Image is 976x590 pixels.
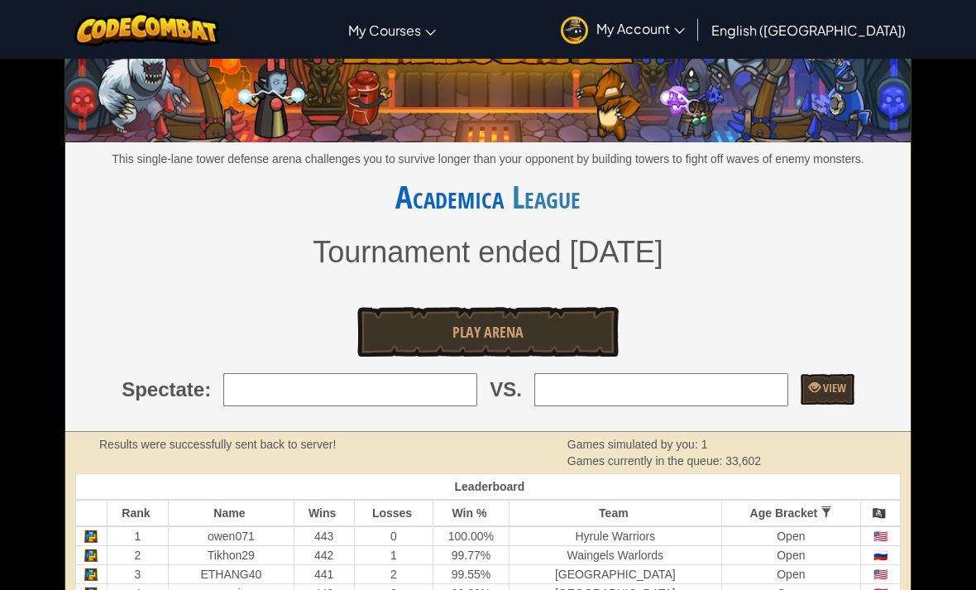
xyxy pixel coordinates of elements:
[169,545,294,564] td: Tikhon29
[169,564,294,583] td: ETHANG40
[294,526,354,546] td: 443
[821,380,846,396] span: View
[596,20,685,37] span: My Account
[509,564,722,583] td: [GEOGRAPHIC_DATA]
[294,545,354,564] td: 442
[357,307,619,357] a: Play Arena
[553,3,693,55] a: My Account
[395,175,504,218] a: Academica
[860,564,900,583] td: United States
[722,545,861,564] td: Open
[433,545,509,564] td: 99.77%
[722,500,861,526] th: Age Bracket
[504,175,581,218] span: League
[169,526,294,546] td: owen071
[107,545,168,564] td: 2
[122,376,204,404] span: Spectate
[567,454,725,468] span: Games currently in the queue:
[509,545,722,564] td: Waingels Warlords
[561,17,588,44] img: avatar
[711,22,906,39] span: English ([GEOGRAPHIC_DATA])
[354,564,433,583] td: 2
[433,564,509,583] td: 99.55%
[348,22,421,39] span: My Courses
[860,500,900,526] th: 🏴‍☠️
[725,454,761,468] span: 33,602
[169,500,294,526] th: Name
[722,564,861,583] td: Open
[722,526,861,546] td: Open
[509,526,722,546] td: Hyrule Warriors
[703,7,914,52] a: English ([GEOGRAPHIC_DATA])
[433,500,509,526] th: Win %
[74,12,219,46] img: CodeCombat logo
[354,500,433,526] th: Losses
[313,235,663,269] span: Tournament ended [DATE]
[107,564,168,583] td: 3
[294,500,354,526] th: Wins
[433,526,509,546] td: 100.00%
[860,526,900,546] td: United States
[354,545,433,564] td: 1
[567,438,701,451] span: Games simulated by you:
[452,322,524,343] span: Play Arena
[107,500,168,526] th: Rank
[354,526,433,546] td: 0
[294,564,354,583] td: 441
[509,500,722,526] th: Team
[860,545,900,564] td: Russia
[65,151,911,167] p: This single-lane tower defense arena challenges you to survive longer than your opponent by build...
[99,438,336,451] strong: Results were successfully sent back to server!
[490,376,522,404] span: VS.
[340,7,444,52] a: My Courses
[204,376,211,404] span: :
[107,526,168,546] td: 1
[455,480,525,493] span: Leaderboard
[701,438,708,451] span: 1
